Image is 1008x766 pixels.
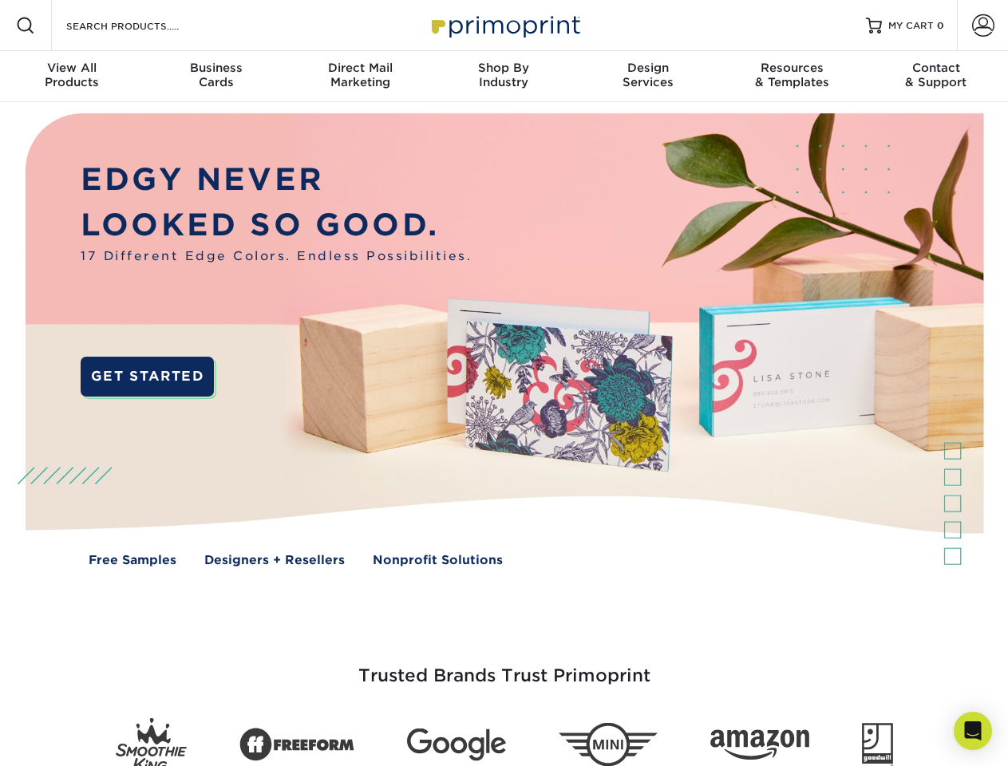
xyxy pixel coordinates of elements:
span: 17 Different Edge Colors. Endless Possibilities. [81,247,472,266]
a: Contact& Support [864,51,1008,102]
div: Marketing [288,61,432,89]
a: Shop ByIndustry [432,51,575,102]
p: EDGY NEVER [81,157,472,203]
span: Design [576,61,720,75]
a: Designers + Resellers [204,551,345,570]
img: Google [407,728,506,761]
div: Industry [432,61,575,89]
span: Direct Mail [288,61,432,75]
img: Amazon [710,730,809,760]
div: & Support [864,61,1008,89]
h3: Trusted Brands Trust Primoprint [38,627,971,705]
span: MY CART [888,19,934,33]
div: Cards [144,61,287,89]
a: GET STARTED [81,357,214,397]
span: Resources [720,61,864,75]
span: Business [144,61,287,75]
a: BusinessCards [144,51,287,102]
a: Nonprofit Solutions [373,551,503,570]
a: Resources& Templates [720,51,864,102]
a: DesignServices [576,51,720,102]
input: SEARCH PRODUCTS..... [65,16,220,35]
img: Primoprint [425,8,584,42]
div: Open Intercom Messenger [954,712,992,750]
div: & Templates [720,61,864,89]
span: Shop By [432,61,575,75]
a: Free Samples [89,551,176,570]
p: LOOKED SO GOOD. [81,203,472,248]
img: Goodwill [862,723,893,766]
iframe: Google Customer Reviews [4,717,136,760]
span: Contact [864,61,1008,75]
div: Services [576,61,720,89]
a: Direct MailMarketing [288,51,432,102]
span: 0 [937,20,944,31]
